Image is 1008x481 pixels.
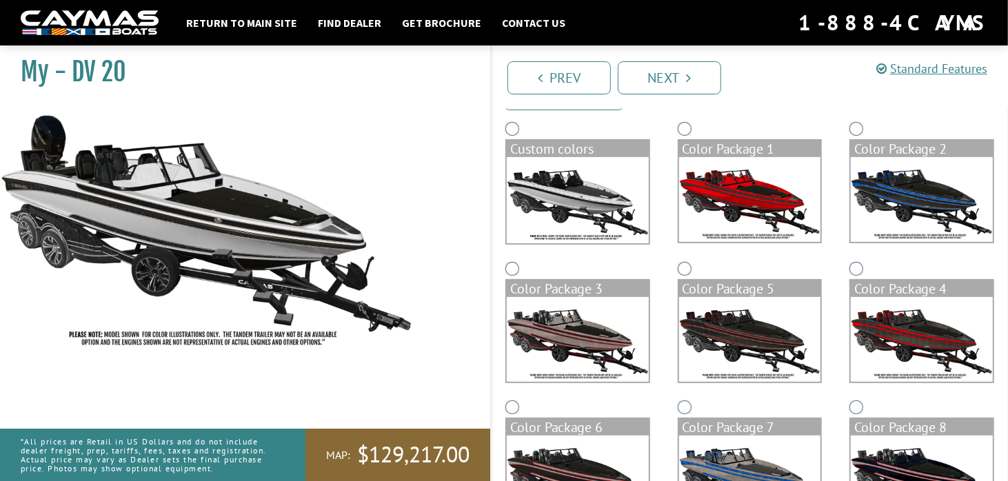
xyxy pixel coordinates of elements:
[326,448,350,462] span: MAP:
[798,8,987,38] div: 1-888-4CAYMAS
[851,419,993,436] div: Color Package 8
[851,141,993,157] div: Color Package 2
[21,430,274,480] p: *All prices are Retail in US Dollars and do not include dealer freight, prep, tariffs, fees, taxe...
[507,280,649,297] div: Color Package 3
[21,10,159,36] img: white-logo-c9c8dbefe5ff5ceceb0f0178aa75bf4bb51f6bca0971e226c86eb53dfe498488.png
[395,14,488,32] a: Get Brochure
[507,61,611,94] a: Prev
[679,157,821,242] img: color_package_382.png
[618,61,721,94] a: Next
[851,157,993,242] img: color_package_383.png
[495,14,572,32] a: Contact Us
[851,280,993,297] div: Color Package 4
[679,419,821,436] div: Color Package 7
[876,61,987,76] a: Standard Features
[21,57,456,88] h1: My - DV 20
[679,141,821,157] div: Color Package 1
[305,429,490,481] a: MAP:$129,217.00
[507,157,649,243] img: DV22-Base-Layer.png
[311,14,388,32] a: Find Dealer
[679,297,821,382] img: color_package_385.png
[679,280,821,297] div: Color Package 5
[504,59,1008,94] ul: Pagination
[507,141,649,157] div: Custom colors
[507,297,649,382] img: color_package_384.png
[507,419,649,436] div: Color Package 6
[179,14,304,32] a: Return to main site
[851,297,993,382] img: color_package_386.png
[357,440,470,469] span: $129,217.00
